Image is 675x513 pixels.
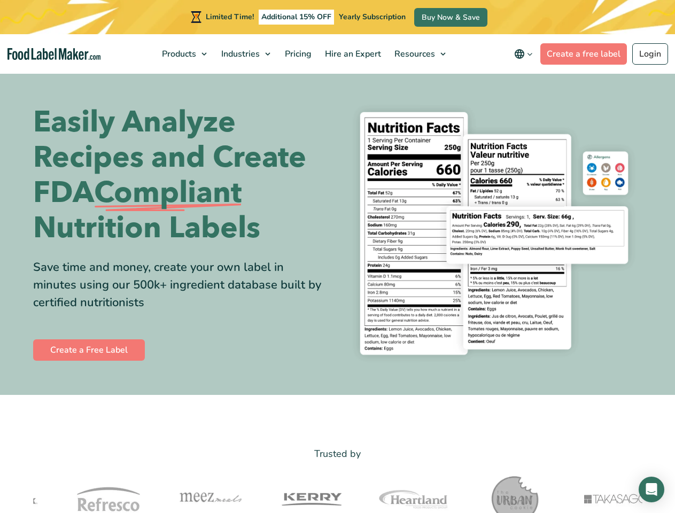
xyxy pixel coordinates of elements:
span: Limited Time! [206,12,254,22]
a: Resources [388,34,451,74]
span: Additional 15% OFF [259,10,334,25]
span: Compliant [94,175,242,211]
h1: Easily Analyze Recipes and Create FDA Nutrition Labels [33,105,330,246]
a: Login [632,43,668,65]
a: Buy Now & Save [414,8,487,27]
span: Industries [218,48,261,60]
div: Save time and money, create your own label in minutes using our 500k+ ingredient database built b... [33,259,330,312]
span: Products [159,48,197,60]
a: Hire an Expert [319,34,385,74]
a: Create a Free Label [33,339,145,361]
a: Products [156,34,212,74]
a: Create a free label [540,43,627,65]
span: Pricing [282,48,313,60]
span: Resources [391,48,436,60]
p: Trusted by [33,446,642,462]
span: Hire an Expert [322,48,382,60]
div: Open Intercom Messenger [639,477,664,502]
a: Industries [215,34,276,74]
span: Yearly Subscription [339,12,406,22]
a: Pricing [278,34,316,74]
